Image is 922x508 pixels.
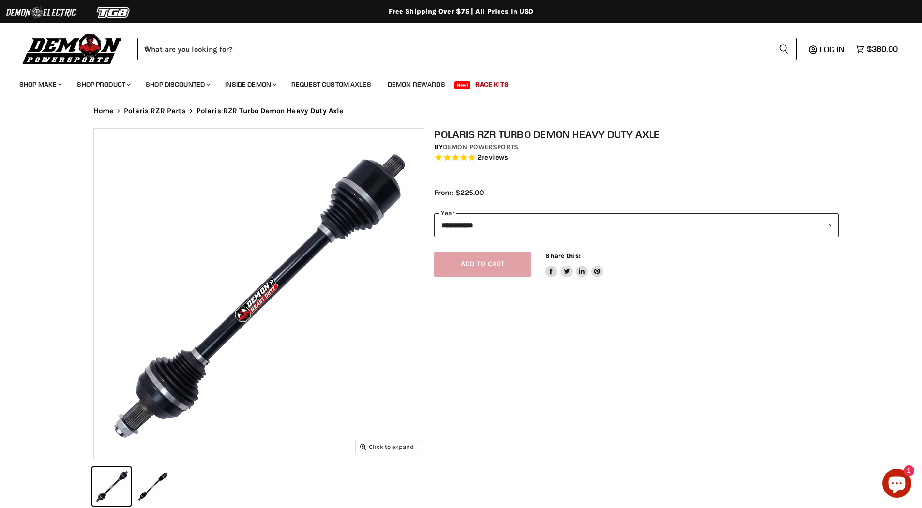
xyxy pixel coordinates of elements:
inbox-online-store-chat: Shopify online store chat [879,469,914,500]
span: reviews [482,153,508,162]
img: Demon Electric Logo 2 [5,3,77,22]
form: Product [137,38,797,60]
input: When autocomplete results are available use up and down arrows to review and enter to select [137,38,771,60]
span: New! [454,81,471,89]
span: 2 reviews [477,153,508,162]
aside: Share this: [545,252,603,277]
button: Search [771,38,797,60]
ul: Main menu [12,71,895,94]
div: Free Shipping Over $75 | All Prices In USD [74,7,848,16]
img: IMAGE [94,129,424,459]
a: Polaris RZR Parts [124,107,186,115]
span: $360.00 [867,45,898,54]
span: Share this: [545,252,580,259]
span: From: $225.00 [434,188,484,197]
a: Race Kits [468,75,516,94]
span: Log in [820,45,845,54]
a: Home [93,107,114,115]
span: Click to expand [360,443,414,450]
a: Request Custom Axles [284,75,378,94]
a: Demon Powersports [443,143,518,151]
img: TGB Logo 2 [77,3,150,22]
span: Polaris RZR Turbo Demon Heavy Duty Axle [196,107,344,115]
nav: Breadcrumbs [74,107,848,115]
span: Rated 5.0 out of 5 stars 2 reviews [434,153,839,163]
select: year [434,213,839,237]
a: Shop Make [12,75,68,94]
div: by [434,142,839,152]
h1: Polaris RZR Turbo Demon Heavy Duty Axle [434,128,839,140]
a: $360.00 [850,42,903,56]
a: Inside Demon [218,75,282,94]
button: IMAGE thumbnail [92,467,131,506]
button: IMAGE thumbnail [134,467,172,506]
a: Log in [816,45,850,54]
a: Shop Product [70,75,136,94]
a: Shop Discounted [138,75,216,94]
img: Demon Powersports [19,31,125,66]
button: Click to expand [356,440,419,453]
a: Demon Rewards [380,75,453,94]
